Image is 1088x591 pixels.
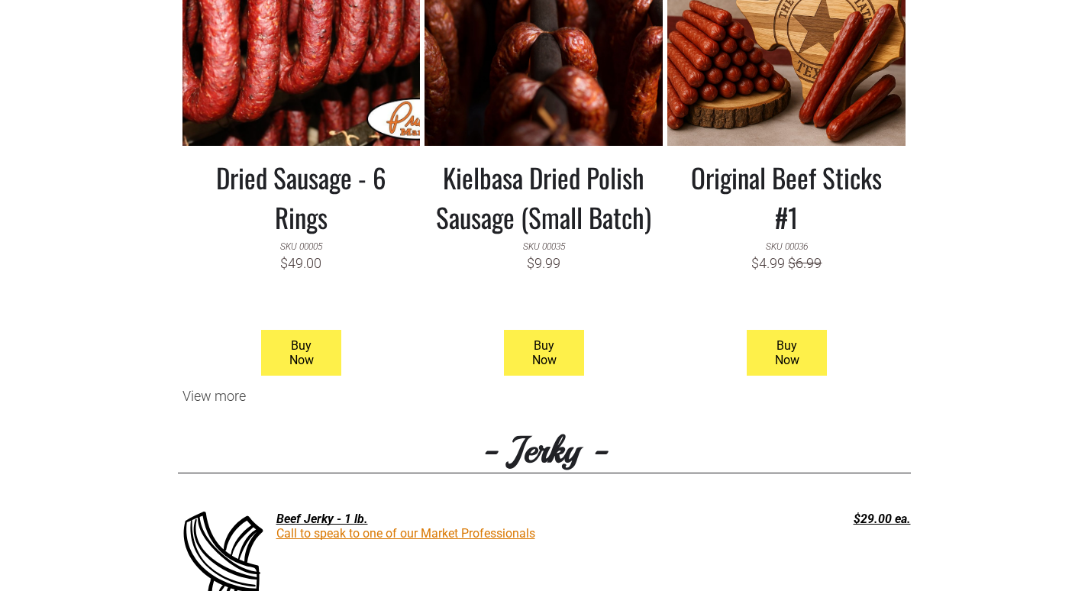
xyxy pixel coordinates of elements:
[263,331,340,375] span: Buy Now
[194,157,409,237] h3: Dried Sausage - 6 Rings
[280,254,321,271] div: $49.00
[178,512,757,526] div: Beef Jerky - 1 lb.
[436,146,651,322] a: Kielbasa Dried Polish Sausage (Small Batch) SKU 00035 $9.99
[506,331,583,375] span: Buy Now
[504,330,584,376] a: Buy Now
[764,512,911,526] div: $29.00 ea.
[766,237,808,254] div: SKU 00036
[523,237,565,254] div: SKU 00035
[280,237,322,254] div: SKU 00005
[747,330,827,376] a: Buy Now
[194,146,409,322] a: Dried Sausage - 6 Rings SKU 00005 $49.00
[679,146,894,322] a: Original Beef Sticks #1 SKU 00036 $4.99 $6.99
[276,526,535,541] a: Call to speak to one of our Market Professionals
[788,255,822,271] span: $6.99
[679,157,894,237] h3: Original Beef Sticks #1
[751,255,785,271] span: $4.99
[527,254,560,271] div: $9.99
[261,330,341,376] a: Buy Now
[178,427,911,473] h3: - Jerky -
[178,388,911,404] div: View more
[748,331,825,375] span: Buy Now
[436,157,651,237] h3: Kielbasa Dried Polish Sausage (Small Batch)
